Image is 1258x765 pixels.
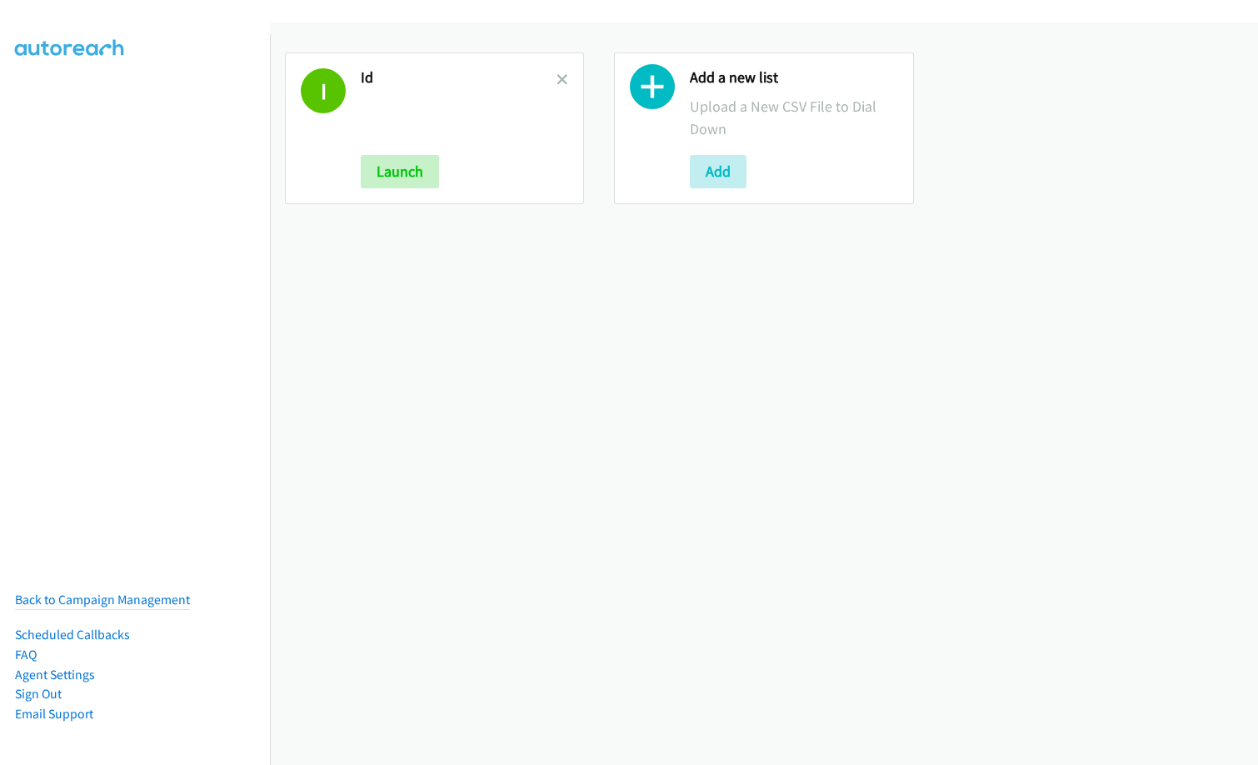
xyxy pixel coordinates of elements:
[15,647,37,662] a: FAQ
[15,706,93,722] a: Email Support
[15,627,130,642] a: Scheduled Callbacks
[690,95,897,140] p: Upload a New CSV File to Dial Down
[361,155,439,188] button: Launch
[15,667,95,682] a: Agent Settings
[690,68,897,87] h2: Add a new list
[301,68,346,113] h1: I
[361,68,557,87] h2: Id
[15,686,62,702] a: Sign Out
[15,592,190,607] a: Back to Campaign Management
[690,155,746,188] button: Add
